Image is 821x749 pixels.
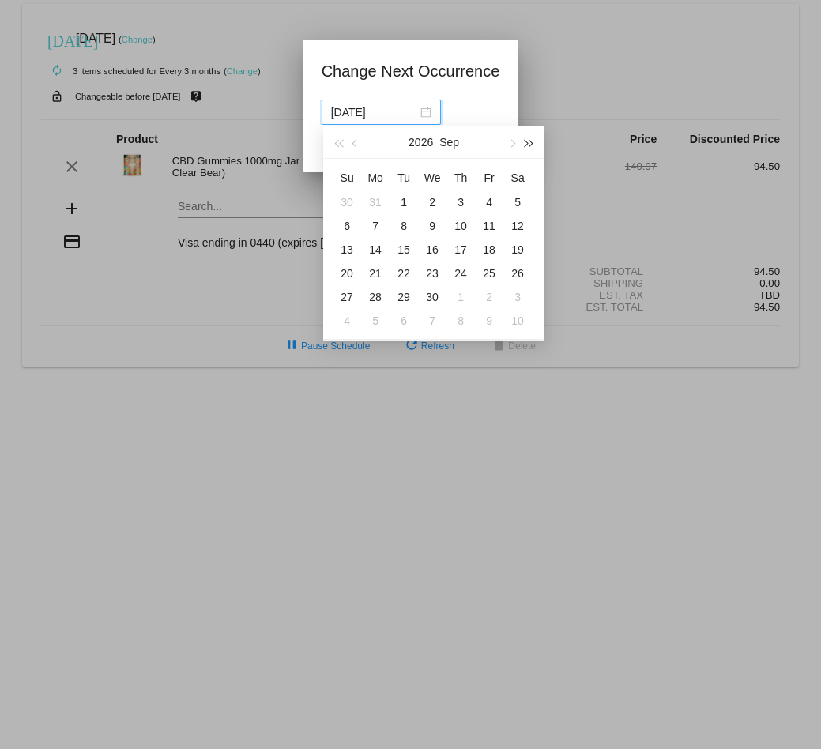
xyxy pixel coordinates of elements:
[390,285,418,309] td: 9/29/2026
[503,238,532,262] td: 9/19/2026
[333,285,361,309] td: 9/27/2026
[337,288,356,307] div: 27
[446,214,475,238] td: 9/10/2026
[451,264,470,283] div: 24
[480,288,499,307] div: 2
[480,216,499,235] div: 11
[480,311,499,330] div: 9
[446,285,475,309] td: 10/1/2026
[366,288,385,307] div: 28
[366,311,385,330] div: 5
[348,126,365,158] button: Previous month (PageUp)
[361,190,390,214] td: 8/31/2026
[503,285,532,309] td: 10/3/2026
[333,262,361,285] td: 9/20/2026
[503,262,532,285] td: 9/26/2026
[390,262,418,285] td: 9/22/2026
[446,165,475,190] th: Thu
[475,238,503,262] td: 9/18/2026
[503,165,532,190] th: Sat
[475,309,503,333] td: 10/9/2026
[361,214,390,238] td: 9/7/2026
[423,264,442,283] div: 23
[446,309,475,333] td: 10/8/2026
[394,240,413,259] div: 15
[337,264,356,283] div: 20
[423,240,442,259] div: 16
[333,190,361,214] td: 8/30/2026
[337,216,356,235] div: 6
[508,240,527,259] div: 19
[521,126,538,158] button: Next year (Control + right)
[333,165,361,190] th: Sun
[423,216,442,235] div: 9
[322,134,391,163] button: Update
[508,311,527,330] div: 10
[418,190,446,214] td: 9/2/2026
[423,288,442,307] div: 30
[361,309,390,333] td: 10/5/2026
[390,214,418,238] td: 9/8/2026
[418,309,446,333] td: 10/7/2026
[390,165,418,190] th: Tue
[475,262,503,285] td: 9/25/2026
[446,262,475,285] td: 9/24/2026
[361,165,390,190] th: Mon
[508,193,527,212] div: 5
[330,126,347,158] button: Last year (Control + left)
[508,264,527,283] div: 26
[446,238,475,262] td: 9/17/2026
[446,190,475,214] td: 9/3/2026
[394,288,413,307] div: 29
[366,240,385,259] div: 14
[361,238,390,262] td: 9/14/2026
[475,165,503,190] th: Fri
[418,214,446,238] td: 9/9/2026
[451,311,470,330] div: 8
[366,216,385,235] div: 7
[508,288,527,307] div: 3
[475,214,503,238] td: 9/11/2026
[333,309,361,333] td: 10/4/2026
[423,311,442,330] div: 7
[480,264,499,283] div: 25
[480,193,499,212] div: 4
[439,126,459,158] button: Sep
[322,58,500,84] h1: Change Next Occurrence
[394,264,413,283] div: 22
[337,240,356,259] div: 13
[418,238,446,262] td: 9/16/2026
[366,264,385,283] div: 21
[394,216,413,235] div: 8
[418,165,446,190] th: Wed
[508,216,527,235] div: 12
[337,193,356,212] div: 30
[390,190,418,214] td: 9/1/2026
[480,240,499,259] div: 18
[409,126,433,158] button: 2026
[333,214,361,238] td: 9/6/2026
[451,216,470,235] div: 10
[418,285,446,309] td: 9/30/2026
[366,193,385,212] div: 31
[390,238,418,262] td: 9/15/2026
[503,214,532,238] td: 9/12/2026
[423,193,442,212] div: 2
[503,309,532,333] td: 10/10/2026
[451,193,470,212] div: 3
[503,190,532,214] td: 9/5/2026
[331,104,417,121] input: Select date
[333,238,361,262] td: 9/13/2026
[394,193,413,212] div: 1
[394,311,413,330] div: 6
[361,262,390,285] td: 9/21/2026
[451,240,470,259] div: 17
[390,309,418,333] td: 10/6/2026
[451,288,470,307] div: 1
[361,285,390,309] td: 9/28/2026
[418,262,446,285] td: 9/23/2026
[475,190,503,214] td: 9/4/2026
[475,285,503,309] td: 10/2/2026
[337,311,356,330] div: 4
[503,126,520,158] button: Next month (PageDown)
